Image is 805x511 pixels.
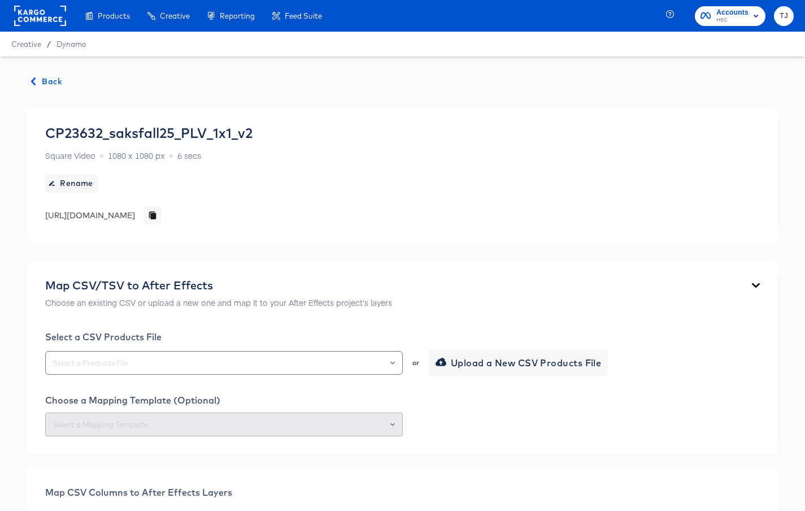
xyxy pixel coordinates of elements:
button: TJ [774,6,794,26]
span: Accounts [716,7,749,19]
a: Dynamo [56,40,86,49]
span: 1080 x 1080 px [108,150,165,161]
input: Select a Mapping Template [50,418,398,431]
span: Square Video [45,150,95,161]
span: Reporting [220,11,255,20]
div: or [411,360,420,366]
p: Choose an existing CSV or upload a new one and map it to your After Effects project's layers [45,297,392,308]
span: HBC [716,16,749,25]
span: Feed Suite [285,11,322,20]
button: Open [390,355,395,371]
button: Upload a New CSV Products File [429,349,608,376]
span: TJ [778,10,789,23]
span: Rename [50,176,93,190]
span: Creative [11,40,41,49]
span: Back [32,75,62,89]
input: Select a Products File [50,357,398,370]
span: Upload a New CSV Products File [438,355,602,371]
span: Products [98,11,130,20]
div: [URL][DOMAIN_NAME] [45,210,135,221]
span: / [41,40,56,49]
span: 6 secs [177,150,201,161]
button: Back [27,75,67,89]
div: Map CSV/TSV to After Effects [45,279,392,292]
button: Rename [45,175,98,193]
div: Select a CSV Products File [45,331,760,343]
button: AccountsHBC [695,6,765,26]
div: Choose a Mapping Template (Optional) [45,395,760,406]
span: Creative [160,11,190,20]
div: CP23632_saksfall25_PLV_1x1_v2 [45,125,253,141]
span: Map CSV Columns to After Effects Layers [45,487,232,498]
